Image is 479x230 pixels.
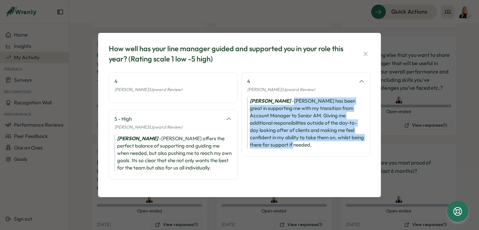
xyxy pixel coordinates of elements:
span: [PERSON_NAME] (Upward Review) [114,87,182,92]
div: How well has your line manager guided and supported you in your role this year? (Rating scale 1 l... [109,44,345,64]
div: - [PERSON_NAME] offers the perfect balance of supporting and guiding me when needed, but also pus... [114,135,232,172]
div: - [PERSON_NAME] has been great in supporting me with my transition from Account Manager to Senior... [247,97,365,149]
span: [PERSON_NAME] (Upward Review) [114,124,182,130]
span: [PERSON_NAME] (Upward Review) [247,87,315,92]
div: 5 - High [114,115,222,123]
div: 4 [247,78,355,85]
i: [PERSON_NAME] [250,98,291,104]
div: 4 [114,78,232,85]
i: [PERSON_NAME] [117,135,158,142]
